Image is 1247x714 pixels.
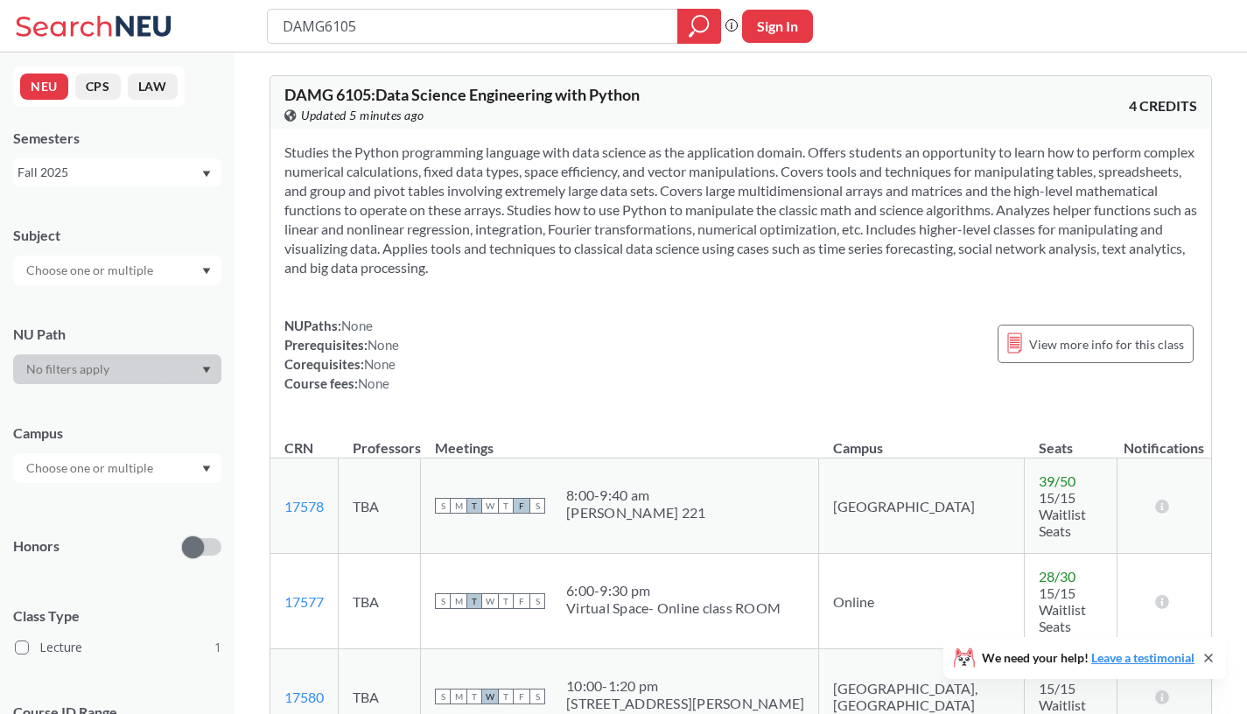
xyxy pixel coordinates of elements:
[1025,421,1117,458] th: Seats
[466,689,482,704] span: T
[13,536,60,556] p: Honors
[358,375,389,391] span: None
[284,85,640,104] span: DAMG 6105 : Data Science Engineering with Python
[284,438,313,458] div: CRN
[466,498,482,514] span: T
[13,129,221,148] div: Semesters
[13,255,221,285] div: Dropdown arrow
[13,158,221,186] div: Fall 2025Dropdown arrow
[435,498,451,514] span: S
[18,458,165,479] input: Choose one or multiple
[514,689,529,704] span: F
[284,498,324,514] a: 17578
[202,367,211,374] svg: Dropdown arrow
[498,593,514,609] span: T
[1117,421,1212,458] th: Notifications
[20,73,68,100] button: NEU
[566,695,804,712] div: [STREET_ADDRESS][PERSON_NAME]
[301,106,424,125] span: Updated 5 minutes ago
[466,593,482,609] span: T
[819,421,1025,458] th: Campus
[13,423,221,443] div: Campus
[982,652,1194,664] span: We need your help!
[1039,568,1075,584] span: 28 / 30
[1039,472,1075,489] span: 39 / 50
[1091,650,1194,665] a: Leave a testimonial
[128,73,178,100] button: LAW
[514,593,529,609] span: F
[566,677,804,695] div: 10:00 - 1:20 pm
[819,458,1025,554] td: [GEOGRAPHIC_DATA]
[202,171,211,178] svg: Dropdown arrow
[1039,584,1086,634] span: 15/15 Waitlist Seats
[566,486,705,504] div: 8:00 - 9:40 am
[482,689,498,704] span: W
[451,593,466,609] span: M
[677,9,721,44] div: magnifying glass
[529,689,545,704] span: S
[202,268,211,275] svg: Dropdown arrow
[284,143,1197,277] section: Studies the Python programming language with data science as the application domain. Offers stude...
[689,14,710,38] svg: magnifying glass
[514,498,529,514] span: F
[421,421,819,458] th: Meetings
[819,554,1025,649] td: Online
[566,599,781,617] div: Virtual Space- Online class ROOM
[13,354,221,384] div: Dropdown arrow
[368,337,399,353] span: None
[214,638,221,657] span: 1
[1039,489,1086,539] span: 15/15 Waitlist Seats
[482,593,498,609] span: W
[435,689,451,704] span: S
[566,504,705,521] div: [PERSON_NAME] 221
[566,582,781,599] div: 6:00 - 9:30 pm
[341,318,373,333] span: None
[742,10,813,43] button: Sign In
[1129,96,1197,115] span: 4 CREDITS
[529,498,545,514] span: S
[18,163,200,182] div: Fall 2025
[13,325,221,344] div: NU Path
[284,689,324,705] a: 17580
[364,356,396,372] span: None
[13,606,221,626] span: Class Type
[498,689,514,704] span: T
[15,636,221,659] label: Lecture
[339,421,421,458] th: Professors
[13,453,221,483] div: Dropdown arrow
[482,498,498,514] span: W
[202,465,211,472] svg: Dropdown arrow
[75,73,121,100] button: CPS
[529,593,545,609] span: S
[435,593,451,609] span: S
[451,498,466,514] span: M
[18,260,165,281] input: Choose one or multiple
[281,11,665,41] input: Class, professor, course number, "phrase"
[284,593,324,610] a: 17577
[498,498,514,514] span: T
[451,689,466,704] span: M
[13,226,221,245] div: Subject
[1029,333,1184,355] span: View more info for this class
[284,316,399,393] div: NUPaths: Prerequisites: Corequisites: Course fees:
[339,554,421,649] td: TBA
[339,458,421,554] td: TBA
